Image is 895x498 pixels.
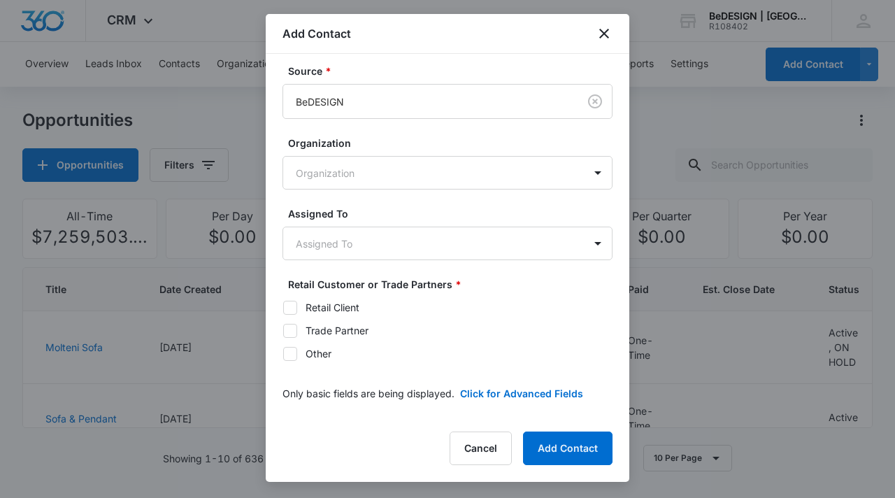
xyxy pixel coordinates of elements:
[306,300,359,315] div: Retail Client
[288,277,618,292] label: Retail Customer or Trade Partners
[306,346,331,361] div: Other
[288,206,618,221] label: Assigned To
[523,432,613,465] button: Add Contact
[306,323,368,338] div: Trade Partner
[282,25,351,42] h1: Add Contact
[596,25,613,42] button: close
[288,64,618,78] label: Source
[450,432,512,465] button: Cancel
[282,386,454,401] p: Only basic fields are being displayed.
[584,90,606,113] button: Clear
[460,386,583,401] button: Click for Advanced Fields
[288,136,618,150] label: Organization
